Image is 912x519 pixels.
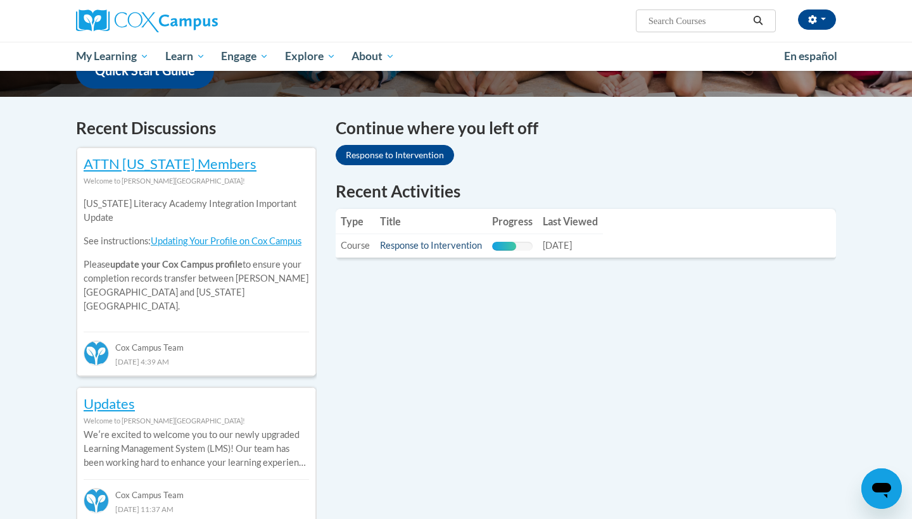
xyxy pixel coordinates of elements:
p: Weʹre excited to welcome you to our newly upgraded Learning Management System (LMS)! Our team has... [84,428,309,470]
h4: Continue where you left off [336,116,836,141]
iframe: Button to launch messaging window [861,468,902,509]
a: Engage [213,42,277,71]
span: [DATE] [543,240,572,251]
a: Explore [277,42,344,71]
input: Search Courses [647,13,749,28]
button: Account Settings [798,9,836,30]
th: Progress [487,209,538,234]
a: En español [776,43,845,70]
div: Welcome to [PERSON_NAME][GEOGRAPHIC_DATA]! [84,174,309,188]
div: [DATE] 4:39 AM [84,354,309,368]
a: Learn [157,42,213,71]
a: Response to Intervention [380,240,482,251]
a: About [344,42,403,71]
span: About [351,49,395,64]
a: Updating Your Profile on Cox Campus [151,235,301,246]
img: Cox Campus Team [84,488,109,513]
button: Search [749,13,768,28]
span: Learn [165,49,205,64]
p: [US_STATE] Literacy Academy Integration Important Update [84,197,309,225]
img: Cox Campus [76,9,218,32]
th: Type [336,209,375,234]
a: Cox Campus [76,9,317,32]
span: Explore [285,49,336,64]
img: Cox Campus Team [84,341,109,366]
span: Course [341,240,370,251]
span: En español [784,49,837,63]
a: ATTN [US_STATE] Members [84,155,256,172]
div: Cox Campus Team [84,332,309,354]
div: Please to ensure your completion records transfer between [PERSON_NAME][GEOGRAPHIC_DATA] and [US_... [84,188,309,323]
th: Last Viewed [538,209,603,234]
a: Response to Intervention [336,145,454,165]
span: Engage [221,49,269,64]
div: Progress, % [492,242,516,251]
div: Main menu [57,42,855,71]
div: Cox Campus Team [84,479,309,502]
b: update your Cox Campus profile [110,259,243,270]
a: My Learning [68,42,157,71]
h1: Recent Activities [336,180,836,203]
p: See instructions: [84,234,309,248]
th: Title [375,209,487,234]
h4: Recent Discussions [76,116,317,141]
a: Updates [84,395,135,412]
span: My Learning [76,49,149,64]
div: Welcome to [PERSON_NAME][GEOGRAPHIC_DATA]! [84,414,309,428]
div: [DATE] 11:37 AM [84,502,309,516]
